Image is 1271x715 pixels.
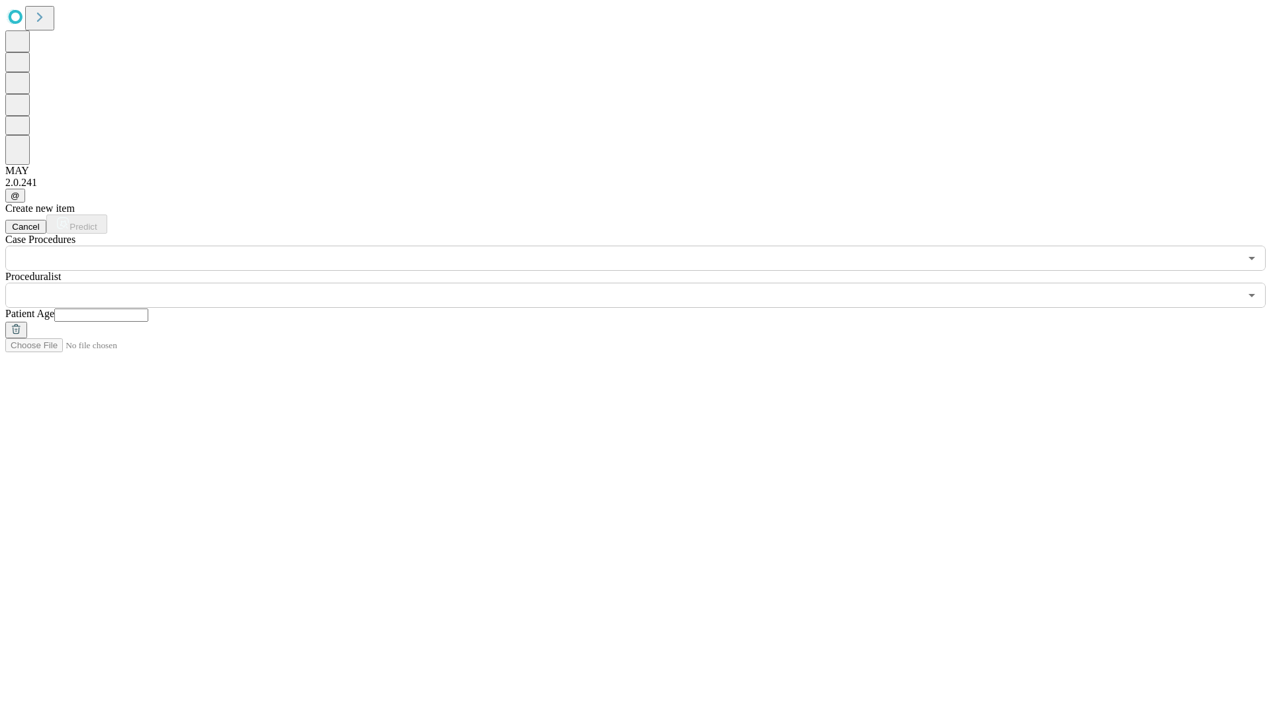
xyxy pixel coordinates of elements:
[5,308,54,319] span: Patient Age
[5,203,75,214] span: Create new item
[1243,286,1261,305] button: Open
[12,222,40,232] span: Cancel
[5,165,1266,177] div: MAY
[46,215,107,234] button: Predict
[5,177,1266,189] div: 2.0.241
[11,191,20,201] span: @
[5,271,61,282] span: Proceduralist
[5,220,46,234] button: Cancel
[5,189,25,203] button: @
[1243,249,1261,267] button: Open
[5,234,75,245] span: Scheduled Procedure
[70,222,97,232] span: Predict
